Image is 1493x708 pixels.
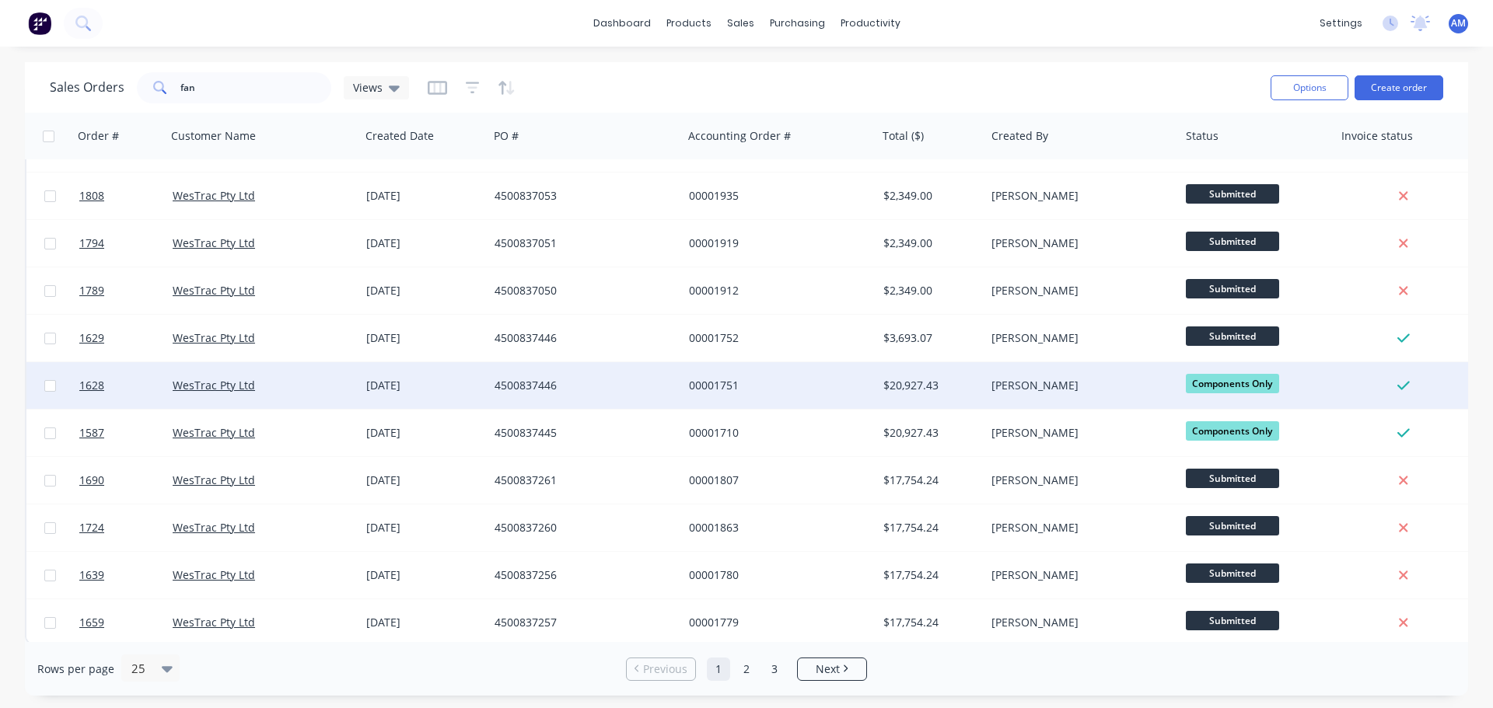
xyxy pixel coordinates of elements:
[495,235,667,251] div: 4500837051
[366,283,482,298] div: [DATE]
[173,330,255,345] a: WesTrac Pty Ltd
[620,657,873,681] ul: Pagination
[643,661,687,677] span: Previous
[79,362,173,409] a: 1628
[1186,184,1279,204] span: Submitted
[991,330,1164,346] div: [PERSON_NAME]
[494,128,519,144] div: PO #
[37,661,114,677] span: Rows per page
[991,128,1048,144] div: Created By
[173,567,255,582] a: WesTrac Pty Ltd
[79,267,173,314] a: 1789
[79,173,173,219] a: 1808
[366,615,482,630] div: [DATE]
[991,615,1164,630] div: [PERSON_NAME]
[495,188,667,204] div: 4500837053
[173,520,255,535] a: WesTrac Pty Ltd
[495,567,667,583] div: 4500837256
[883,425,975,441] div: $20,927.43
[1186,469,1279,488] span: Submitted
[883,188,975,204] div: $2,349.00
[1451,16,1466,30] span: AM
[173,615,255,630] a: WesTrac Pty Ltd
[833,12,908,35] div: productivity
[79,188,104,204] span: 1808
[173,425,255,440] a: WesTrac Pty Ltd
[495,330,667,346] div: 4500837446
[366,425,482,441] div: [DATE]
[180,72,332,103] input: Search...
[173,235,255,250] a: WesTrac Pty Ltd
[689,330,862,346] div: 00001752
[79,457,173,504] a: 1690
[689,425,862,441] div: 00001710
[495,283,667,298] div: 4500837050
[78,128,119,144] div: Order #
[495,378,667,393] div: 4500837446
[79,473,104,488] span: 1690
[689,473,862,488] div: 00001807
[735,657,758,681] a: Page 2
[495,473,667,488] div: 4500837261
[366,378,482,393] div: [DATE]
[991,235,1164,251] div: [PERSON_NAME]
[991,567,1164,583] div: [PERSON_NAME]
[763,657,786,681] a: Page 3
[689,520,862,535] div: 00001863
[366,473,482,488] div: [DATE]
[1186,326,1279,346] span: Submitted
[883,235,975,251] div: $2,349.00
[1341,128,1413,144] div: Invoice status
[991,425,1164,441] div: [PERSON_NAME]
[883,283,975,298] div: $2,349.00
[28,12,51,35] img: Factory
[688,128,791,144] div: Accounting Order #
[79,615,104,630] span: 1659
[79,410,173,456] a: 1587
[991,520,1164,535] div: [PERSON_NAME]
[798,661,866,677] a: Next page
[883,615,975,630] div: $17,754.24
[689,615,862,630] div: 00001779
[689,283,862,298] div: 00001912
[1312,12,1370,35] div: settings
[659,12,719,35] div: products
[79,235,104,251] span: 1794
[586,12,659,35] a: dashboard
[79,330,104,346] span: 1629
[883,128,924,144] div: Total ($)
[79,315,173,361] a: 1629
[495,520,667,535] div: 4500837260
[627,661,695,677] a: Previous page
[689,235,862,251] div: 00001919
[1186,516,1279,535] span: Submitted
[173,378,255,392] a: WesTrac Pty Ltd
[1186,421,1279,441] span: Components Only
[883,567,975,583] div: $17,754.24
[353,79,383,96] span: Views
[689,188,862,204] div: 00001935
[816,661,840,677] span: Next
[79,283,104,298] span: 1789
[495,615,667,630] div: 4500837257
[495,425,667,441] div: 4500837445
[991,378,1164,393] div: [PERSON_NAME]
[79,425,104,441] span: 1587
[707,657,730,681] a: Page 1 is your current page
[719,12,762,35] div: sales
[173,473,255,487] a: WesTrac Pty Ltd
[79,504,173,551] a: 1724
[366,520,482,535] div: [DATE]
[883,330,975,346] div: $3,693.07
[762,12,833,35] div: purchasing
[991,188,1164,204] div: [PERSON_NAME]
[689,567,862,583] div: 00001780
[173,283,255,298] a: WesTrac Pty Ltd
[171,128,256,144] div: Customer Name
[1186,128,1219,144] div: Status
[991,473,1164,488] div: [PERSON_NAME]
[883,378,975,393] div: $20,927.43
[365,128,434,144] div: Created Date
[50,80,124,95] h1: Sales Orders
[173,188,255,203] a: WesTrac Pty Ltd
